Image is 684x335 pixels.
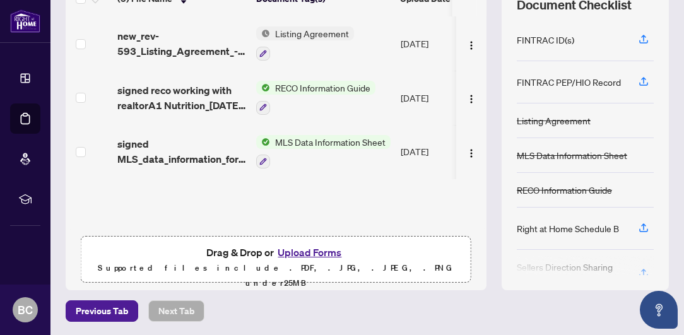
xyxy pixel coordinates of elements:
img: logo [10,9,40,33]
img: Status Icon [256,26,270,40]
button: Upload Forms [274,244,345,261]
span: Drag & Drop orUpload FormsSupported files include .PDF, .JPG, .JPEG, .PNG under25MB [81,237,471,298]
button: Status IconListing Agreement [256,26,354,61]
td: [DATE] [396,16,484,71]
button: Open asap [640,291,678,329]
span: Drag & Drop or [206,244,345,261]
img: Logo [466,148,476,158]
span: signed MLS_data_information_for_121_king_st_B101.pdf [117,136,246,167]
button: Previous Tab [66,300,138,322]
td: [DATE] [396,71,484,125]
img: Status Icon [256,135,270,149]
span: Previous Tab [76,301,128,321]
button: Logo [461,33,481,54]
button: Status IconMLS Data Information Sheet [256,135,391,169]
span: new_rev-593_Listing_Agreement_-_Commercial_Seller_Designated_Representation_Agreement_-_PropTx-[P... [117,28,246,59]
span: MLS Data Information Sheet [270,135,391,149]
p: Supported files include .PDF, .JPG, .JPEG, .PNG under 25 MB [89,261,463,291]
button: Next Tab [148,300,204,322]
td: [DATE] [396,125,484,179]
div: Listing Agreement [517,114,591,127]
button: Logo [461,141,481,162]
div: FINTRAC PEP/HIO Record [517,75,621,89]
div: MLS Data Information Sheet [517,148,627,162]
span: Listing Agreement [270,26,354,40]
button: Status IconRECO Information Guide [256,81,375,115]
span: BC [18,301,33,319]
span: RECO Information Guide [270,81,375,95]
img: Logo [466,40,476,50]
button: Logo [461,88,481,108]
img: Status Icon [256,81,270,95]
img: Logo [466,94,476,104]
div: FINTRAC ID(s) [517,33,574,47]
span: signed reco working with realtorA1 Nutrition_[DATE] 22_49_19.pdf [117,83,246,113]
div: RECO Information Guide [517,183,612,197]
div: Right at Home Schedule B [517,221,619,235]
